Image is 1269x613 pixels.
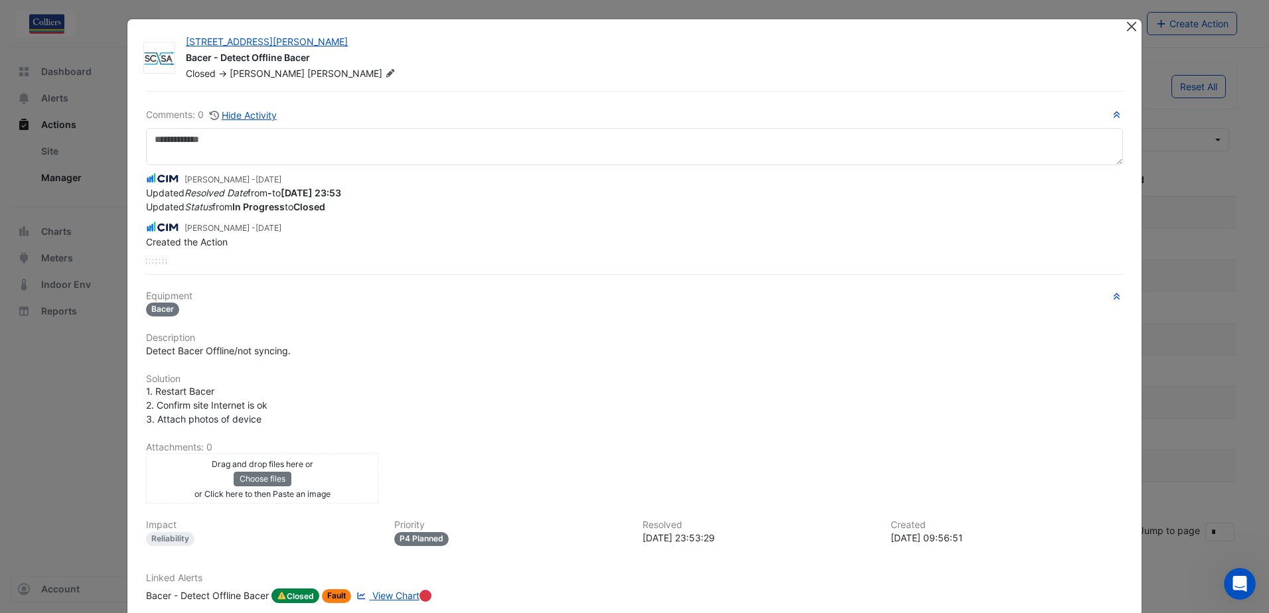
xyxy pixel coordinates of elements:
[146,187,341,198] span: Updated from to
[186,36,348,47] a: [STREET_ADDRESS][PERSON_NAME]
[146,532,194,546] div: Reliability
[146,385,267,425] span: 1. Restart Bacer 2. Confirm site Internet is ok 3. Attach photos of device
[322,589,352,603] span: Fault
[394,519,627,531] h6: Priority
[256,223,281,233] span: 2025-08-12 09:56:51
[354,588,419,603] a: View Chart
[394,532,449,546] div: P4 Planned
[293,201,325,212] strong: Closed
[891,519,1123,531] h6: Created
[186,68,216,79] span: Closed
[146,374,1123,385] h6: Solution
[218,68,227,79] span: ->
[146,171,179,186] img: CIM
[146,201,325,212] span: Updated from to
[194,489,331,499] small: or Click here to then Paste an image
[234,472,291,486] button: Choose files
[146,291,1123,302] h6: Equipment
[146,442,1123,453] h6: Attachments: 0
[146,588,269,603] div: Bacer - Detect Offline Bacer
[146,573,1123,584] h6: Linked Alerts
[146,236,228,247] span: Created the Action
[144,52,175,65] img: SCSA
[1125,19,1139,33] button: Close
[642,531,875,545] div: [DATE] 23:53:29
[642,519,875,531] h6: Resolved
[232,201,285,212] strong: In Progress
[146,332,1123,344] h6: Description
[209,107,277,123] button: Hide Activity
[891,531,1123,545] div: [DATE] 09:56:51
[146,345,291,356] span: Detect Bacer Offline/not syncing.
[307,67,398,80] span: [PERSON_NAME]
[267,187,272,198] strong: -
[185,201,212,212] em: Status
[271,588,319,603] span: Closed
[146,107,277,123] div: Comments: 0
[372,590,419,601] span: View Chart
[185,187,248,198] em: Resolved Date
[281,187,341,198] strong: 2025-08-19 23:53:29
[256,174,281,184] span: 2025-08-19 23:53:29
[185,174,281,186] small: [PERSON_NAME] -
[146,519,378,531] h6: Impact
[146,303,179,316] span: Bacer
[186,51,1110,67] div: Bacer - Detect Offline Bacer
[230,68,305,79] span: [PERSON_NAME]
[419,590,431,602] div: Tooltip anchor
[185,222,281,234] small: [PERSON_NAME] -
[1224,568,1256,600] iframe: Intercom live chat
[212,459,313,469] small: Drag and drop files here or
[146,220,179,234] img: CIM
